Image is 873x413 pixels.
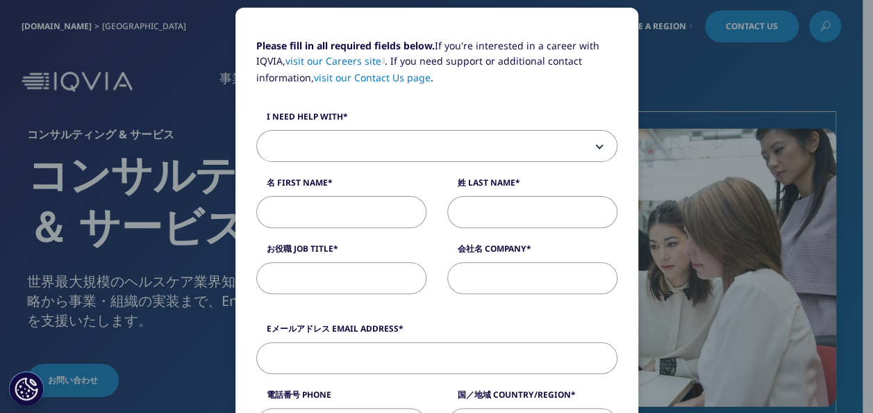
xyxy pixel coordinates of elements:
[256,243,426,262] label: お役職 Job Title
[314,71,431,84] a: visit our Contact Us page
[256,38,617,96] p: If you're interested in a career with IQVIA, . If you need support or additional contact informat...
[9,371,44,406] button: Cookie 設定
[256,111,617,130] label: I need help with
[256,323,617,342] label: Eメールアドレス Email Address
[256,389,426,408] label: 電話番号 Phone
[256,177,426,196] label: 名 First Name
[447,243,617,262] label: 会社名 Company
[447,389,617,408] label: 国／地域 Country/Region
[447,177,617,196] label: 姓 Last Name
[256,39,435,52] strong: Please fill in all required fields below.
[285,54,385,67] a: visit our Careers site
